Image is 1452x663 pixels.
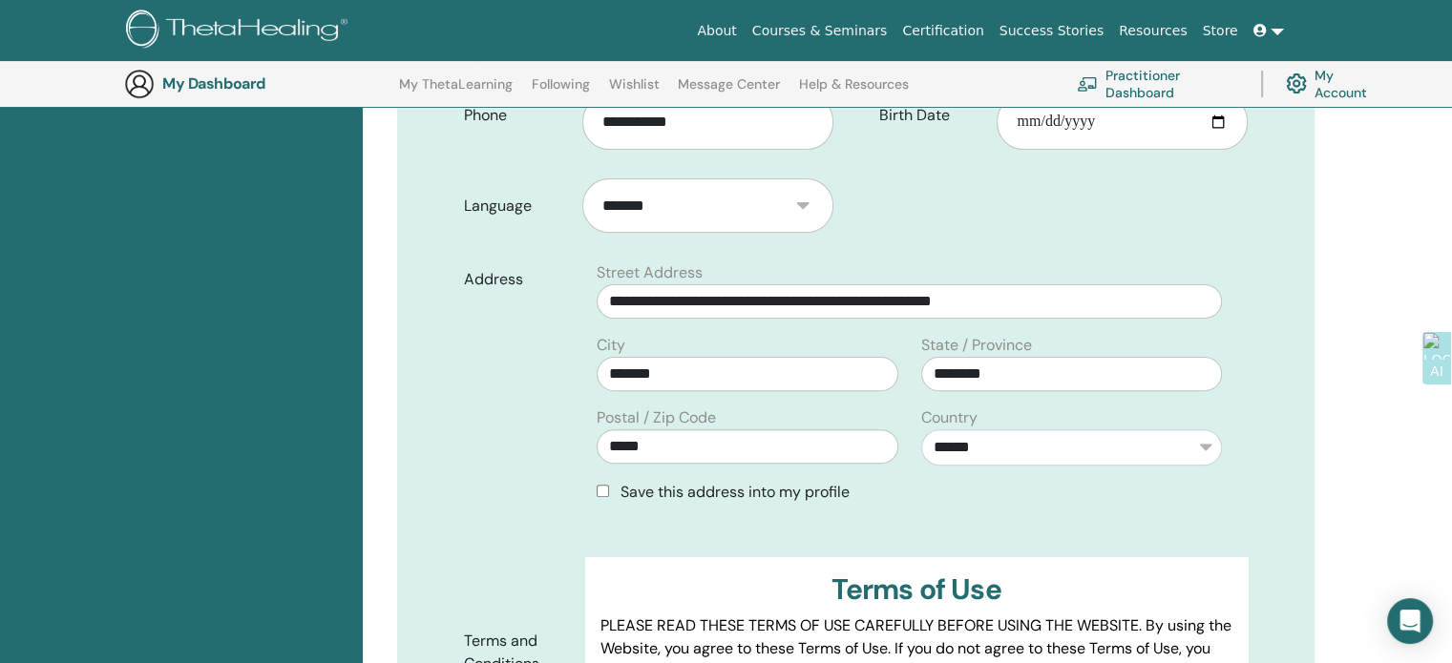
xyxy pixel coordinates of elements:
[532,76,590,107] a: Following
[450,97,582,134] label: Phone
[124,69,155,99] img: generic-user-icon.jpg
[600,572,1232,607] h3: Terms of Use
[799,76,909,107] a: Help & Resources
[399,76,513,107] a: My ThetaLearning
[450,261,585,298] label: Address
[126,10,354,52] img: logo.png
[621,482,850,502] span: Save this address into my profile
[1111,13,1195,49] a: Resources
[992,13,1111,49] a: Success Stories
[1077,63,1238,105] a: Practitioner Dashboard
[921,334,1032,357] label: State / Province
[609,76,660,107] a: Wishlist
[597,334,625,357] label: City
[921,406,978,429] label: Country
[865,97,998,134] label: Birth Date
[597,261,703,284] label: Street Address
[1286,69,1307,98] img: cog.svg
[1195,13,1246,49] a: Store
[678,76,780,107] a: Message Center
[1077,76,1098,92] img: chalkboard-teacher.svg
[894,13,991,49] a: Certification
[1387,598,1433,644] div: Open Intercom Messenger
[1286,63,1382,105] a: My Account
[162,74,353,93] h3: My Dashboard
[745,13,895,49] a: Courses & Seminars
[450,188,582,224] label: Language
[597,406,716,429] label: Postal / Zip Code
[689,13,744,49] a: About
